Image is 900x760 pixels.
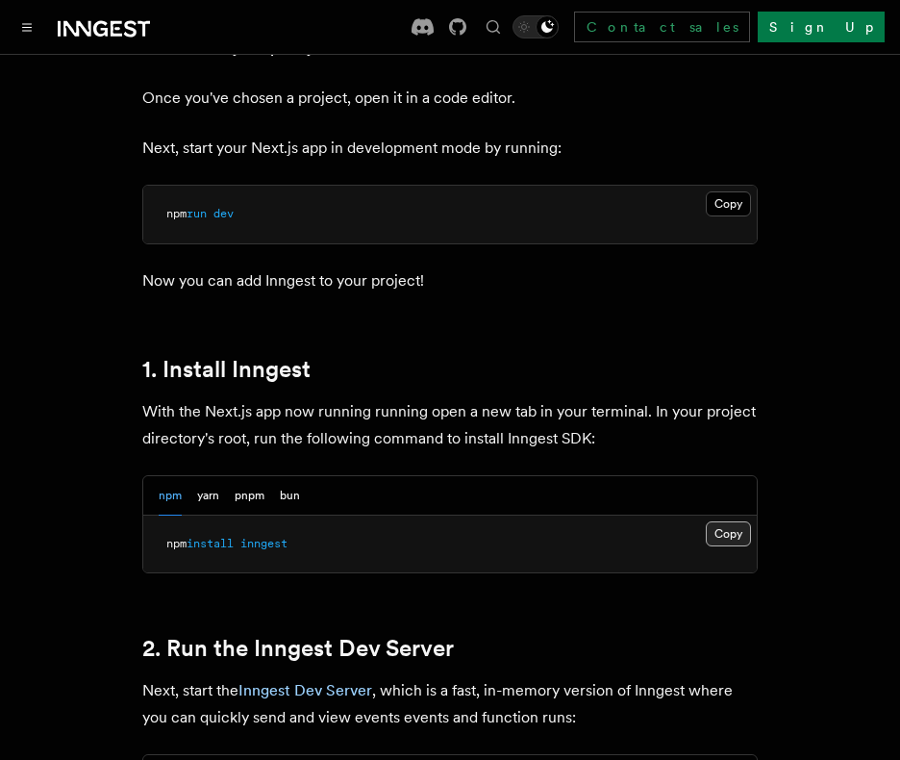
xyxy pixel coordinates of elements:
span: inngest [240,537,287,550]
a: Inngest Dev Server [238,681,372,699]
a: 2. Run the Inngest Dev Server [142,635,454,662]
button: Copy [706,191,751,216]
p: Next, start the , which is a fast, in-memory version of Inngest where you can quickly send and vi... [142,677,758,731]
a: 1. Install Inngest [142,356,311,383]
p: With the Next.js app now running running open a new tab in your terminal. In your project directo... [142,398,758,452]
span: install [187,537,234,550]
button: Find something... [482,15,505,38]
button: yarn [197,476,219,516]
p: Once you've chosen a project, open it in a code editor. [142,85,758,112]
button: Toggle navigation [15,15,38,38]
span: npm [166,537,187,550]
span: run [187,207,207,220]
p: Next, start your Next.js app in development mode by running: [142,135,758,162]
p: Now you can add Inngest to your project! [142,267,758,294]
span: npm [166,207,187,220]
a: Contact sales [574,12,750,42]
button: Copy [706,521,751,546]
button: pnpm [235,476,264,516]
a: Sign Up [758,12,885,42]
button: bun [280,476,300,516]
button: npm [159,476,182,516]
button: Toggle dark mode [512,15,559,38]
span: dev [213,207,234,220]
